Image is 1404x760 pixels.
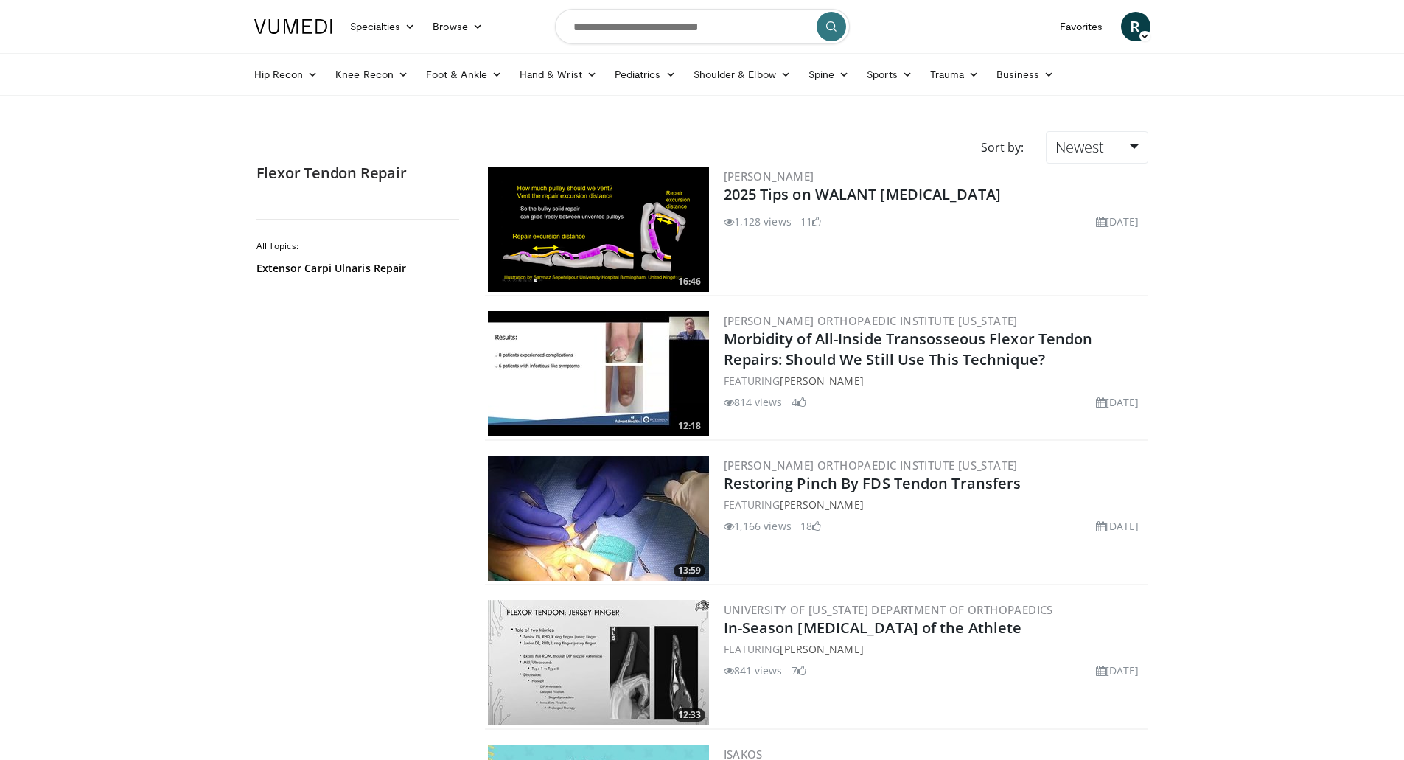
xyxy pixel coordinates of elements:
a: 2025 Tips on WALANT [MEDICAL_DATA] [724,184,1001,204]
li: 18 [800,518,821,534]
a: Knee Recon [326,60,417,89]
div: FEATURING [724,373,1145,388]
li: 4 [792,394,806,410]
input: Search topics, interventions [555,9,850,44]
img: 431652a9-405c-473d-8e14-3a3274175336.png.300x170_q85_crop-smart_upscale.png [488,167,709,292]
a: Browse [424,12,492,41]
a: [PERSON_NAME] Orthopaedic Institute [US_STATE] [724,313,1018,328]
a: Trauma [921,60,988,89]
a: 12:33 [488,600,709,725]
a: Sports [858,60,921,89]
li: 1,128 views [724,214,792,229]
span: 16:46 [674,275,705,288]
li: [DATE] [1096,518,1139,534]
a: Morbidity of All-Inside Transosseous Flexor Tendon Repairs: Should We Still Use This Technique? [724,329,1093,369]
li: 814 views [724,394,783,410]
a: Hip Recon [245,60,327,89]
a: Shoulder & Elbow [685,60,800,89]
a: Specialties [341,12,425,41]
a: Extensor Carpi Ulnaris Repair [256,261,455,276]
a: University of [US_STATE] Department of Orthopaedics [724,602,1053,617]
span: 13:59 [674,564,705,577]
a: Spine [800,60,858,89]
a: 12:18 [488,311,709,436]
img: 88fea180-62fb-474f-b4d3-24e7052d6bea.300x170_q85_crop-smart_upscale.jpg [488,600,709,725]
li: [DATE] [1096,394,1139,410]
span: 12:33 [674,708,705,722]
a: [PERSON_NAME] [724,169,814,184]
div: Sort by: [970,131,1035,164]
span: 12:18 [674,419,705,433]
li: [DATE] [1096,663,1139,678]
div: FEATURING [724,497,1145,512]
a: Pediatrics [606,60,685,89]
img: 246eb0b7-3382-444a-8a53-828e8f8666ec.300x170_q85_crop-smart_upscale.jpg [488,456,709,581]
li: 1,166 views [724,518,792,534]
h2: All Topics: [256,240,459,252]
a: [PERSON_NAME] [780,642,863,656]
a: Newest [1046,131,1148,164]
a: [PERSON_NAME] Orthopaedic Institute [US_STATE] [724,458,1018,473]
a: [PERSON_NAME] [780,498,863,512]
img: VuMedi Logo [254,19,332,34]
a: Business [988,60,1063,89]
img: ecad21b5-5ea9-4621-a1a8-37ef9871ccb7.300x170_q85_crop-smart_upscale.jpg [488,311,709,436]
li: 841 views [724,663,783,678]
li: [DATE] [1096,214,1139,229]
a: Foot & Ankle [417,60,511,89]
a: Restoring Pinch By FDS Tendon Transfers [724,473,1021,493]
a: 16:46 [488,167,709,292]
a: Favorites [1051,12,1112,41]
span: Newest [1055,137,1104,157]
a: [PERSON_NAME] [780,374,863,388]
a: 13:59 [488,456,709,581]
li: 7 [792,663,806,678]
a: In-Season [MEDICAL_DATA] of the Athlete [724,618,1022,638]
a: R [1121,12,1150,41]
a: Hand & Wrist [511,60,606,89]
h2: Flexor Tendon Repair [256,164,463,183]
li: 11 [800,214,821,229]
div: FEATURING [724,641,1145,657]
